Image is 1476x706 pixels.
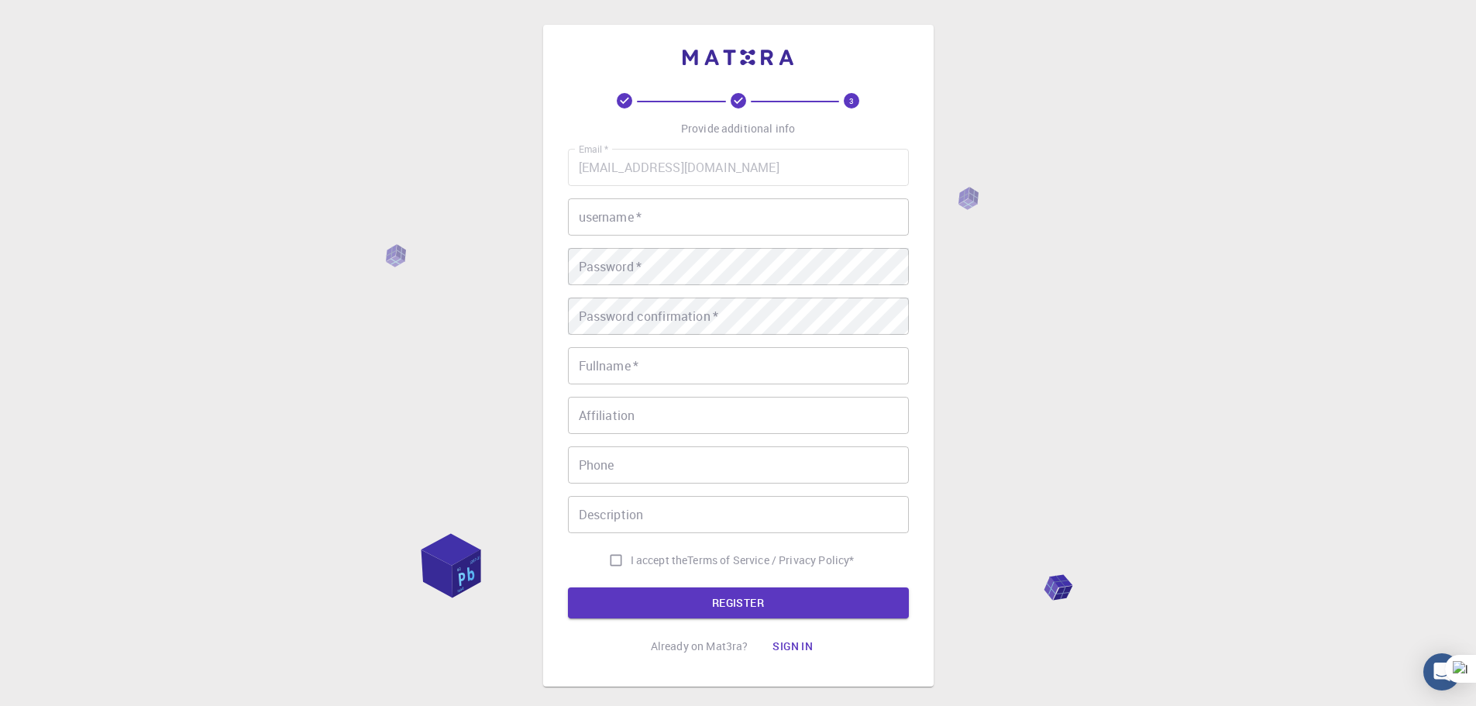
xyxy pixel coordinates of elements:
[760,631,825,662] button: Sign in
[579,143,608,156] label: Email
[687,553,854,568] a: Terms of Service / Privacy Policy*
[849,95,854,106] text: 3
[631,553,688,568] span: I accept the
[681,121,795,136] p: Provide additional info
[1423,653,1461,691] div: Open Intercom Messenger
[651,639,748,654] p: Already on Mat3ra?
[687,553,854,568] p: Terms of Service / Privacy Policy *
[568,587,909,618] button: REGISTER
